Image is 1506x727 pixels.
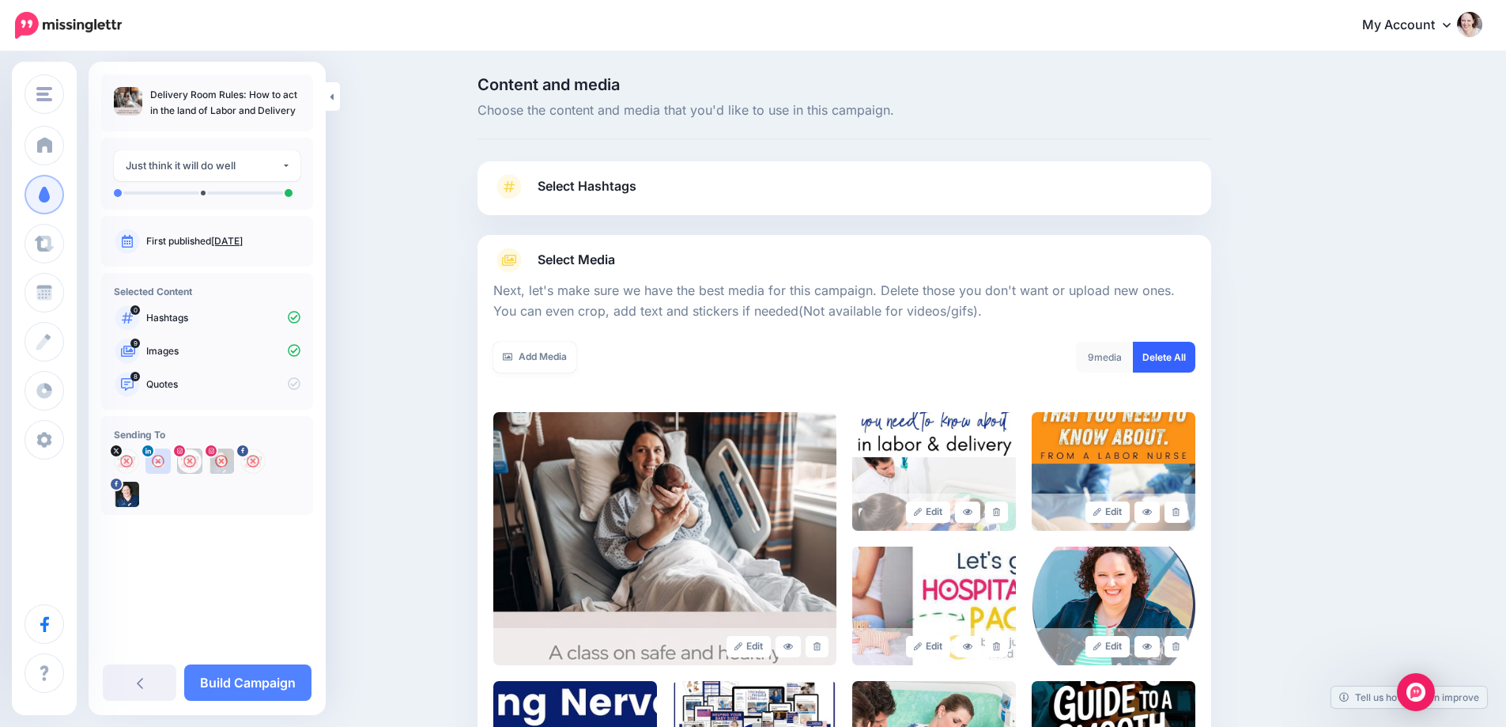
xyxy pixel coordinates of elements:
[727,636,772,657] a: Edit
[852,412,1016,531] img: 74e2a41476909c0eb0de9875e14a4bfa_large.jpg
[1088,351,1094,363] span: 9
[538,249,615,271] span: Select Media
[1346,6,1482,45] a: My Account
[493,174,1195,215] a: Select Hashtags
[477,100,1211,121] span: Choose the content and media that you'd like to use in this campaign.
[150,87,300,119] p: Delivery Room Rules: How to act in the land of Labor and Delivery
[145,449,171,474] img: user_default_image.png
[36,87,52,101] img: menu.png
[130,305,140,315] span: 0
[114,286,300,297] h4: Selected Content
[1085,502,1130,523] a: Edit
[1032,547,1195,665] img: e0512f23c8f90faeb88ca2edaad6912e_large.jpg
[1085,636,1130,657] a: Edit
[906,502,951,523] a: Edit
[240,449,266,474] img: 294267531_452028763599495_8356150534574631664_n-bsa103634.png
[126,157,281,175] div: Just think it will do well
[146,377,300,392] p: Quotes
[1133,342,1195,373] a: Delete All
[209,449,234,474] img: 117675426_2401644286800900_3570104518066085037_n-bsa102293.jpg
[1331,687,1487,708] a: Tell us how we can improve
[493,248,1195,273] a: Select Media
[211,235,243,247] a: [DATE]
[1032,412,1195,531] img: bc3894658e7ade13f9638624be39c6ef_large.jpg
[852,547,1016,665] img: 3c1b34c2812c3acd726730fd94ecc026_large.jpg
[493,342,576,373] a: Add Media
[477,77,1211,93] span: Content and media
[130,372,140,381] span: 8
[114,150,300,181] button: Just think it will do well
[114,449,139,474] img: Q47ZFdV9-23892.jpg
[15,12,122,39] img: Missinglettr
[538,176,636,197] span: Select Hashtags
[114,482,139,507] img: 293356615_413924647436347_5319703766953307182_n-bsa103635.jpg
[1397,673,1435,711] div: Open Intercom Messenger
[1076,342,1134,373] div: media
[146,234,300,248] p: First published
[114,429,300,441] h4: Sending To
[177,449,202,474] img: 171614132_153822223321940_582953623993691943_n-bsa102292.jpg
[114,87,142,115] img: 02c6cbfee0fa79e1bbebac67b4897b45_thumb.jpg
[146,344,300,358] p: Images
[493,412,836,665] img: 02c6cbfee0fa79e1bbebac67b4897b45_large.jpg
[146,311,300,325] p: Hashtags
[493,281,1195,322] p: Next, let's make sure we have the best media for this campaign. Delete those you don't want or up...
[906,636,951,657] a: Edit
[130,339,140,348] span: 9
